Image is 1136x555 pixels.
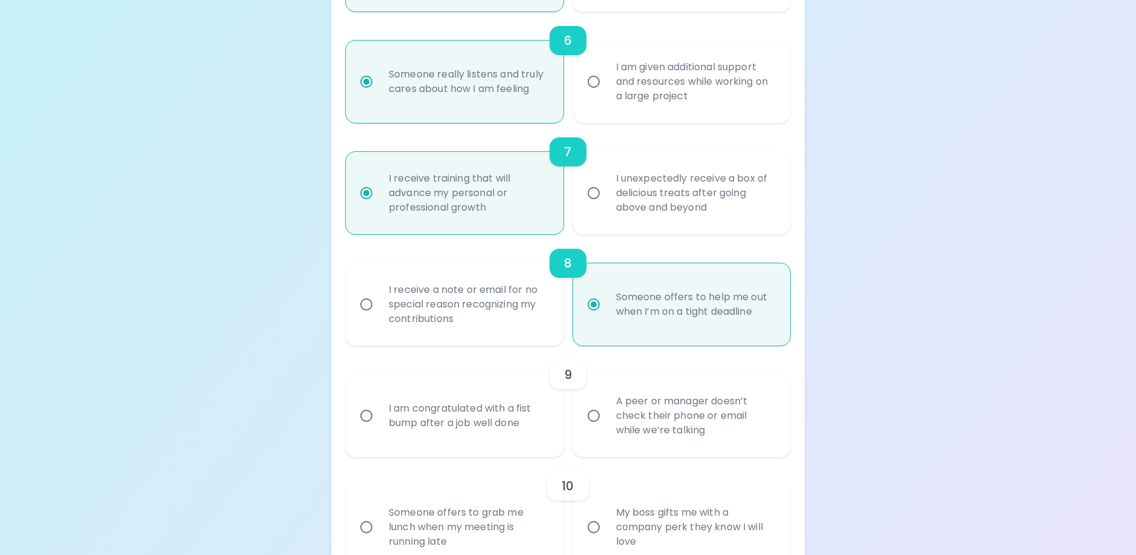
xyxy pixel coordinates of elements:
[564,142,571,162] h6: 7
[379,157,556,229] div: I receive training that will advance my personal or professional growth
[346,234,790,346] div: choice-group-check
[562,476,574,496] h6: 10
[379,53,556,111] div: Someone really listens and truly cares about how I am feeling
[379,268,556,341] div: I receive a note or email for no special reason recognizing my contributions
[606,275,784,333] div: Someone offers to help me out when I’m on a tight deadline
[346,11,790,123] div: choice-group-check
[564,31,572,50] h6: 6
[606,157,784,229] div: I unexpectedly receive a box of delicious treats after going above and beyond
[346,346,790,457] div: choice-group-check
[346,123,790,234] div: choice-group-check
[606,45,784,118] div: I am given additional support and resources while working on a large project
[379,387,556,445] div: I am congratulated with a fist bump after a job well done
[564,365,572,384] h6: 9
[564,254,572,273] h6: 8
[606,379,784,452] div: A peer or manager doesn’t check their phone or email while we’re talking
